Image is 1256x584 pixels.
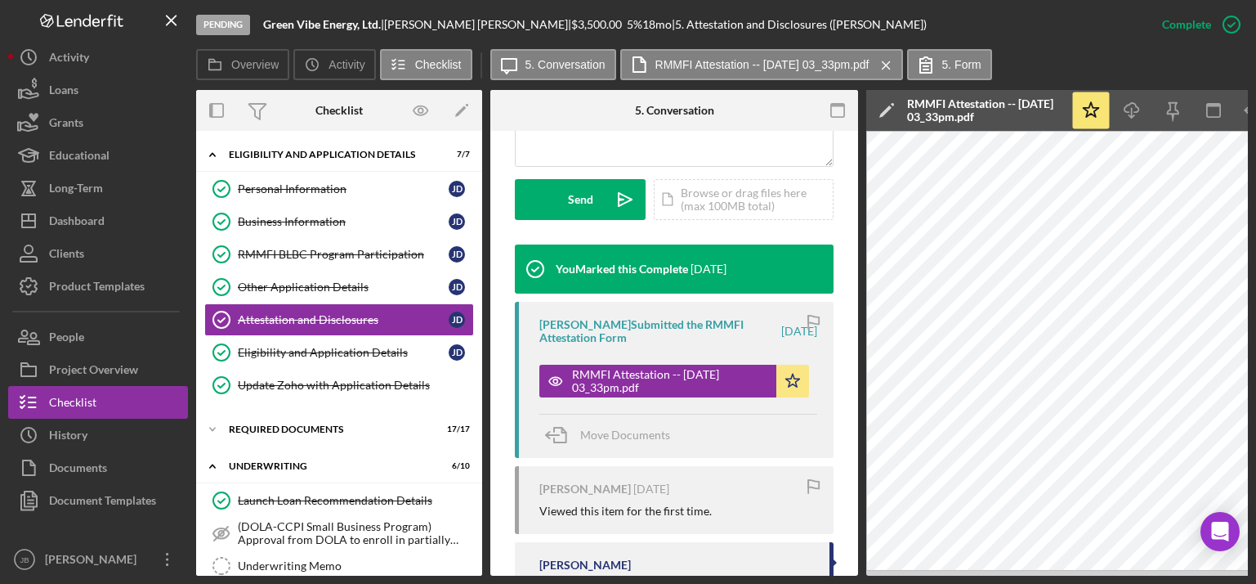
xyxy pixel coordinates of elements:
a: Attestation and DisclosuresJD [204,303,474,336]
text: JB [20,555,29,564]
label: 5. Form [942,58,981,71]
a: Business InformationJD [204,205,474,238]
button: Project Overview [8,353,188,386]
b: Green Vibe Energy, Ltd. [263,17,381,31]
a: Update Zoho with Application Details [204,369,474,402]
button: Loans [8,74,188,106]
div: J D [449,279,465,295]
div: 5. Conversation [635,104,714,117]
button: Documents [8,451,188,484]
div: Document Templates [49,484,156,521]
button: Activity [293,49,375,80]
a: RMMFI BLBC Program ParticipationJD [204,238,474,271]
button: Activity [8,41,188,74]
div: Update Zoho with Application Details [238,379,473,392]
div: Eligibility and Application Details [238,346,449,359]
div: Required Documents [229,425,429,434]
div: Personal Information [238,182,449,195]
a: (DOLA-CCPI Small Business Program) Approval from DOLA to enroll in partially forgivable loan fund [204,517,474,550]
div: People [49,321,84,357]
div: 17 / 17 [440,425,470,434]
button: Document Templates [8,484,188,517]
div: Loans [49,74,78,110]
div: Grants [49,106,83,143]
button: Complete [1146,8,1248,41]
div: Clients [49,237,84,274]
a: Launch Loan Recommendation Details [204,484,474,517]
button: Overview [196,49,289,80]
div: J D [449,312,465,328]
div: [PERSON_NAME] [41,543,147,580]
div: Eligibility and Application Details [229,150,429,159]
button: 5. Conversation [490,49,616,80]
div: J D [449,344,465,361]
div: Open Intercom Messenger [1200,512,1240,551]
div: Business Information [238,215,449,228]
div: Documents [49,451,107,488]
div: RMMFI Attestation -- [DATE] 03_33pm.pdf [907,97,1062,124]
button: Move Documents [539,415,686,456]
a: Personal InformationJD [204,173,474,205]
a: Other Application DetailsJD [204,271,474,303]
div: Activity [49,41,89,78]
div: Product Templates [49,270,145,307]
label: Checklist [415,58,462,71]
label: Overview [231,58,279,71]
button: People [8,321,188,353]
div: History [49,419,87,456]
label: Activity [329,58,364,71]
div: 18 mo [642,18,672,31]
button: JB[PERSON_NAME] [8,543,188,576]
div: 6 / 10 [440,461,470,471]
div: [PERSON_NAME] [PERSON_NAME] | [384,18,571,31]
div: RMMFI BLBC Program Participation [238,248,449,261]
div: RMMFI Attestation -- [DATE] 03_33pm.pdf [572,368,768,394]
div: J D [449,246,465,263]
div: Send [568,179,593,220]
div: $3,500.00 [571,18,627,31]
button: Dashboard [8,204,188,237]
div: Educational [49,139,110,176]
button: Educational [8,139,188,172]
time: 2025-04-16 19:33 [781,325,817,338]
a: Eligibility and Application DetailsJD [204,336,474,369]
label: RMMFI Attestation -- [DATE] 03_33pm.pdf [655,58,869,71]
div: Viewed this item for the first time. [539,505,712,518]
span: Move Documents [580,428,670,442]
div: Checklist [49,386,96,423]
div: Underwriting [229,461,429,471]
div: Long-Term [49,172,103,209]
button: Send [515,179,646,220]
a: History [8,419,188,451]
div: Launch Loan Recommendation Details [238,494,473,507]
button: RMMFI Attestation -- [DATE] 03_33pm.pdf [539,365,809,398]
div: | [263,18,384,31]
label: 5. Conversation [525,58,606,71]
div: Other Application Details [238,281,449,294]
button: RMMFI Attestation -- [DATE] 03_33pm.pdf [620,49,903,80]
button: Long-Term [8,172,188,204]
div: 5 % [627,18,642,31]
div: Complete [1162,8,1211,41]
div: [PERSON_NAME] [539,483,631,496]
div: [PERSON_NAME] [539,559,631,572]
button: Checklist [8,386,188,419]
div: [PERSON_NAME] Submitted the RMMFI Attestation Form [539,318,779,344]
button: Clients [8,237,188,270]
button: 5. Form [907,49,992,80]
div: 7 / 7 [440,150,470,159]
button: Checklist [380,49,472,80]
div: You Marked this Complete [556,263,688,276]
div: (DOLA-CCPI Small Business Program) Approval from DOLA to enroll in partially forgivable loan fund [238,520,473,546]
div: J D [449,181,465,197]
